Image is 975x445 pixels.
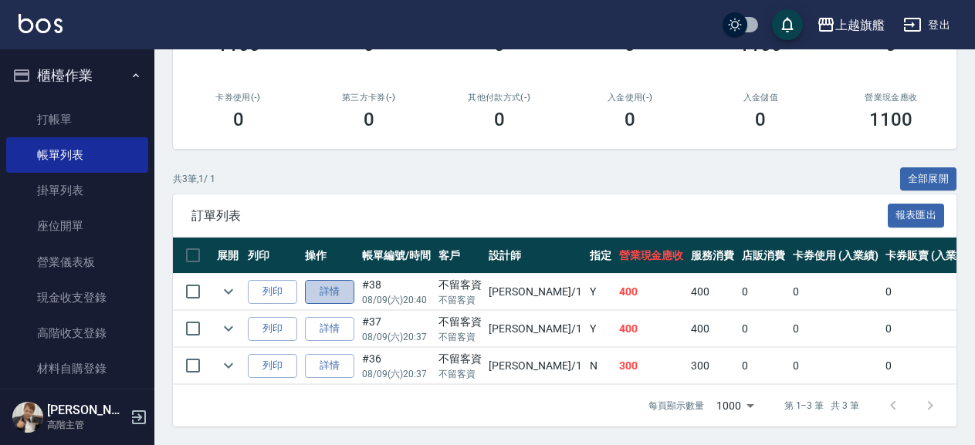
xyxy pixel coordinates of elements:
[217,317,240,340] button: expand row
[615,274,688,310] td: 400
[358,238,435,274] th: 帳單編號/時間
[687,311,738,347] td: 400
[301,238,358,274] th: 操作
[233,109,244,130] h3: 0
[845,93,938,103] h2: 營業現金應收
[6,351,148,386] a: 材料自購登錄
[6,315,148,351] a: 高階收支登錄
[789,238,882,274] th: 卡券使用 (入業績)
[435,238,486,274] th: 客戶
[358,348,435,384] td: #36
[322,93,415,103] h2: 第三方卡券(-)
[438,293,482,307] p: 不留客資
[452,93,546,103] h2: 其他付款方式(-)
[615,238,688,274] th: 營業現金應收
[789,274,882,310] td: 0
[586,348,615,384] td: N
[362,330,431,344] p: 08/09 (六) 20:37
[217,280,240,303] button: expand row
[6,280,148,315] a: 現金收支登錄
[364,109,374,130] h3: 0
[217,354,240,377] button: expand row
[897,11,956,39] button: 登出
[47,418,126,432] p: 高階主管
[485,238,585,274] th: 設計師
[191,93,285,103] h2: 卡券使用(-)
[869,109,912,130] h3: 1100
[6,102,148,137] a: 打帳單
[772,9,803,40] button: save
[615,348,688,384] td: 300
[835,15,885,35] div: 上越旗艦
[586,238,615,274] th: 指定
[888,204,945,228] button: 報表匯出
[888,207,945,222] a: 報表匯出
[586,274,615,310] td: Y
[305,354,354,378] a: 詳情
[485,274,585,310] td: [PERSON_NAME] /1
[583,93,676,103] h2: 入金使用(-)
[19,14,63,33] img: Logo
[438,277,482,293] div: 不留客資
[438,367,482,381] p: 不留客資
[714,93,807,103] h2: 入金儲值
[362,367,431,381] p: 08/09 (六) 20:37
[789,311,882,347] td: 0
[6,387,148,423] a: 每日結帳
[485,348,585,384] td: [PERSON_NAME] /1
[6,244,148,280] a: 營業儀表板
[494,109,505,130] h3: 0
[784,399,859,413] p: 第 1–3 筆 共 3 筆
[755,109,766,130] h3: 0
[6,173,148,208] a: 掛單列表
[625,109,635,130] h3: 0
[738,274,789,310] td: 0
[191,208,888,224] span: 訂單列表
[305,280,354,304] a: 詳情
[244,238,301,274] th: 列印
[213,238,244,274] th: 展開
[789,348,882,384] td: 0
[710,385,760,426] div: 1000
[6,137,148,173] a: 帳單列表
[900,167,957,191] button: 全部展開
[811,9,891,41] button: 上越旗艦
[586,311,615,347] td: Y
[882,238,975,274] th: 卡券販賣 (入業績)
[6,208,148,244] a: 座位開單
[358,274,435,310] td: #38
[305,317,354,341] a: 詳情
[248,317,297,341] button: 列印
[362,293,431,307] p: 08/09 (六) 20:40
[485,311,585,347] td: [PERSON_NAME] /1
[687,238,738,274] th: 服務消費
[687,348,738,384] td: 300
[438,351,482,367] div: 不留客資
[47,403,126,418] h5: [PERSON_NAME]
[738,311,789,347] td: 0
[438,314,482,330] div: 不留客資
[687,274,738,310] td: 400
[358,311,435,347] td: #37
[12,402,43,433] img: Person
[882,348,975,384] td: 0
[738,238,789,274] th: 店販消費
[615,311,688,347] td: 400
[248,280,297,304] button: 列印
[173,172,215,186] p: 共 3 筆, 1 / 1
[882,274,975,310] td: 0
[438,330,482,344] p: 不留客資
[882,311,975,347] td: 0
[248,354,297,378] button: 列印
[6,56,148,96] button: 櫃檯作業
[648,399,704,413] p: 每頁顯示數量
[738,348,789,384] td: 0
